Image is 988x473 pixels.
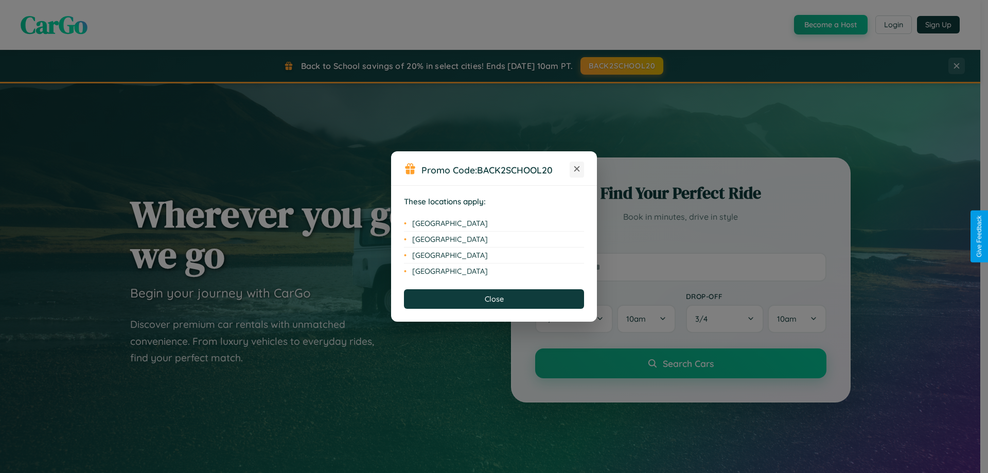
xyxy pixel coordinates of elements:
strong: These locations apply: [404,197,486,206]
li: [GEOGRAPHIC_DATA] [404,248,584,264]
li: [GEOGRAPHIC_DATA] [404,264,584,279]
h3: Promo Code: [421,164,570,176]
div: Give Feedback [976,216,983,257]
li: [GEOGRAPHIC_DATA] [404,216,584,232]
button: Close [404,289,584,309]
li: [GEOGRAPHIC_DATA] [404,232,584,248]
b: BACK2SCHOOL20 [477,164,553,176]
